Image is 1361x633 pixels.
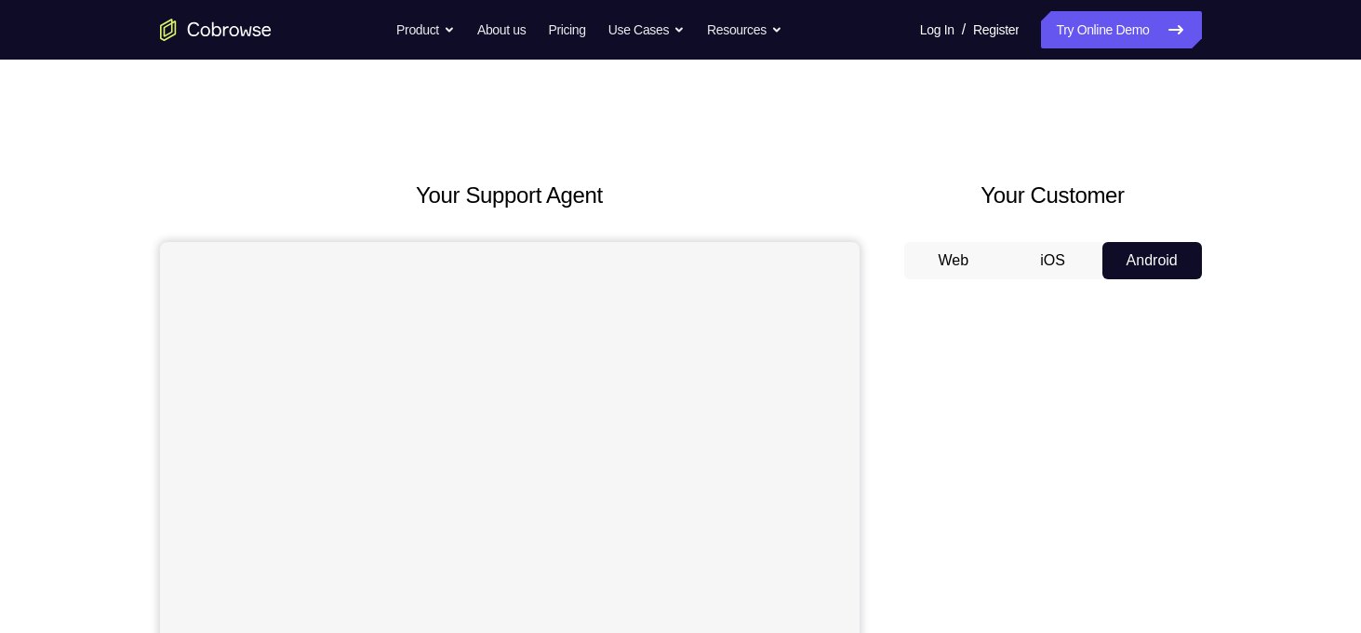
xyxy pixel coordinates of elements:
[962,19,966,41] span: /
[160,19,272,41] a: Go to the home page
[920,11,954,48] a: Log In
[1102,242,1202,279] button: Android
[548,11,585,48] a: Pricing
[707,11,782,48] button: Resources
[477,11,526,48] a: About us
[973,11,1019,48] a: Register
[608,11,685,48] button: Use Cases
[1003,242,1102,279] button: iOS
[904,179,1202,212] h2: Your Customer
[396,11,455,48] button: Product
[160,179,860,212] h2: Your Support Agent
[904,242,1004,279] button: Web
[1041,11,1201,48] a: Try Online Demo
